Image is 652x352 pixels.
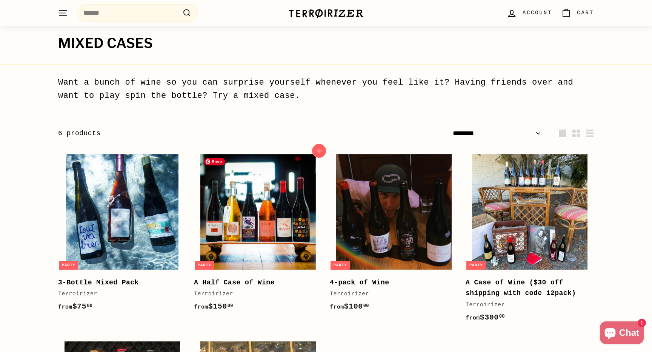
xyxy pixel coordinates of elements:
span: $300 [466,313,505,322]
div: 6 products [58,128,326,139]
b: 4-pack of Wine [330,279,389,286]
b: 3-Bottle Mixed Pack [58,279,139,286]
div: Terroirizer [466,301,586,310]
span: $75 [58,302,92,311]
div: Want a bunch of wine so you can surprise yourself whenever you feel like it? Having friends over ... [58,76,594,102]
div: Party [331,261,350,270]
div: Party [195,261,214,270]
div: Terroirizer [194,290,315,299]
sup: 00 [228,303,233,309]
a: Account [502,2,557,24]
inbox-online-store-chat: Shopify online store chat [598,321,646,346]
span: from [466,315,480,321]
span: Cart [577,9,594,17]
a: Party A Case of Wine ($30 off shipping with code 12pack) Terroirizer [466,148,594,332]
b: A Half Case of Wine [194,279,275,286]
sup: 00 [499,314,505,319]
span: from [194,304,208,310]
sup: 00 [363,303,369,309]
div: Party [466,261,486,270]
span: Save [204,158,225,165]
a: Party A Half Case of Wine Terroirizer [194,148,322,321]
span: from [58,304,72,310]
a: Party 3-Bottle Mixed Pack Terroirizer [58,148,186,321]
span: $150 [194,302,233,311]
a: Cart [557,2,598,24]
a: Party 4-pack of Wine Terroirizer [330,148,458,321]
h1: Mixed Cases [58,36,594,51]
span: Account [523,9,552,17]
div: Terroirizer [58,290,179,299]
span: $100 [330,302,369,311]
span: from [330,304,344,310]
sup: 00 [87,303,92,309]
b: A Case of Wine ($30 off shipping with code 12pack) [466,279,576,297]
div: Terroirizer [330,290,451,299]
div: Party [59,261,78,270]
